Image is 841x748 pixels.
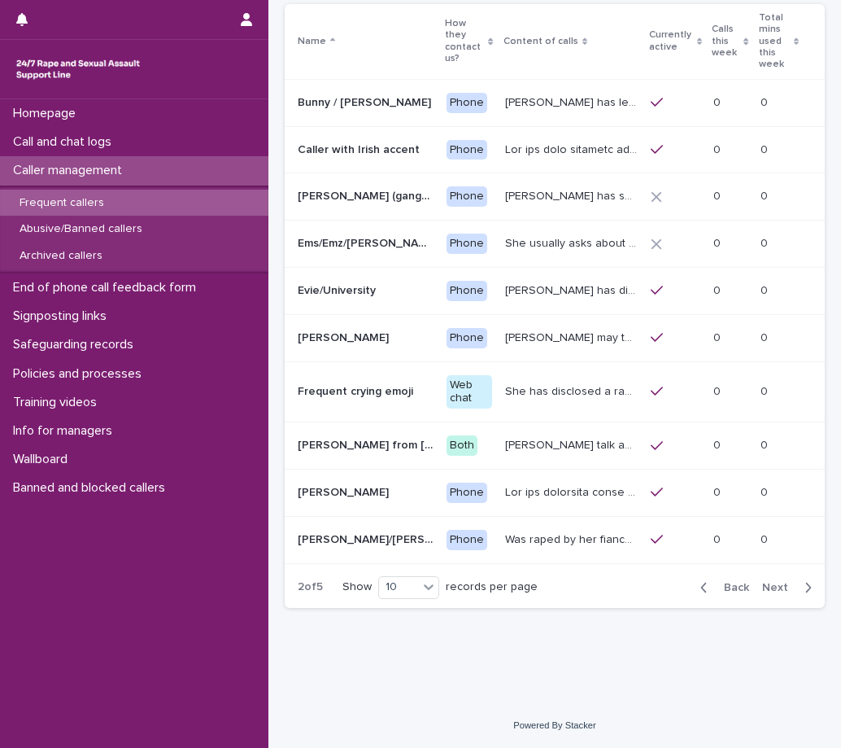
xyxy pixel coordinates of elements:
[7,480,178,496] p: Banned and blocked callers
[760,140,771,157] p: 0
[760,530,771,547] p: 0
[7,163,135,178] p: Caller management
[712,20,739,62] p: Calls this week
[445,15,485,68] p: How they contact us?
[285,267,825,314] tr: Evie/UniversityEvie/University Phone[PERSON_NAME] has disclosed sexual and emotional abuse from a...
[760,382,771,399] p: 0
[759,9,790,74] p: Total mins used this week
[447,530,487,550] div: Phone
[447,435,477,456] div: Both
[447,281,487,301] div: Phone
[447,93,487,113] div: Phone
[687,580,756,595] button: Back
[298,382,416,399] p: Frequent crying emoji
[7,452,81,467] p: Wallboard
[756,580,825,595] button: Next
[298,328,392,345] p: [PERSON_NAME]
[713,483,724,500] p: 0
[285,567,336,607] p: 2 of 5
[503,33,578,50] p: Content of calls
[7,366,155,382] p: Policies and processes
[447,375,492,409] div: Web chat
[298,140,423,157] p: Caller with Irish accent
[298,435,437,453] p: [PERSON_NAME] from [GEOGRAPHIC_DATA]
[298,33,326,50] p: Name
[505,93,641,110] p: Bunny has let us know that she is in her 50s, and lives in Devon. She has talked through experien...
[713,435,724,453] p: 0
[285,469,825,516] tr: [PERSON_NAME][PERSON_NAME] PhoneLor ips dolorsita conse ad eli seddoeius temp in utlab etd ma ali...
[713,140,724,157] p: 0
[298,530,437,547] p: Jess/Saskia/Mille/Poppy/Eve ('HOLD ME' HOLD MY HAND)
[285,126,825,173] tr: Caller with Irish accentCaller with Irish accent PhoneLor ips dolo sitametc adip eli se do ei tem...
[505,530,641,547] p: Was raped by her fiancé and he penetrated her with a knife, she called an ambulance and was taken...
[713,382,724,399] p: 0
[760,281,771,298] p: 0
[7,134,124,150] p: Call and chat logs
[285,422,825,470] tr: [PERSON_NAME] from [GEOGRAPHIC_DATA][PERSON_NAME] from [GEOGRAPHIC_DATA] Both[PERSON_NAME] talk a...
[505,234,641,251] p: She usually asks about call notes and what the content will be at the start of the call. When she...
[505,382,641,399] p: She has disclosed a range of experiences of ongoing and past sexual violence, including being rap...
[7,196,117,210] p: Frequent callers
[298,186,437,203] p: [PERSON_NAME] (gang-related)
[446,580,538,594] p: records per page
[447,186,487,207] div: Phone
[713,234,724,251] p: 0
[7,395,110,410] p: Training videos
[7,249,115,263] p: Archived callers
[298,483,392,500] p: [PERSON_NAME]
[760,234,771,251] p: 0
[505,281,641,298] p: Evie has disclosed sexual and emotional abuse from a female friend at university which has been h...
[285,361,825,422] tr: Frequent crying emojiFrequent crying emoji Web chatShe has disclosed a range of experiences of on...
[7,106,89,121] p: Homepage
[760,93,771,110] p: 0
[505,435,641,453] p: Jane may talk about difficulties in accessing the right support service, and has also expressed b...
[298,93,434,110] p: Bunny / [PERSON_NAME]
[7,222,155,236] p: Abusive/Banned callers
[513,720,595,730] a: Powered By Stacker
[505,140,641,157] p: She may also describe that she is in an abusive relationship. She has described being owned by th...
[379,579,418,596] div: 10
[762,582,798,593] span: Next
[760,186,771,203] p: 0
[7,337,146,352] p: Safeguarding records
[505,483,641,500] p: She has described abuse in her childhood from an uncle and an older sister. The abuse from her un...
[760,328,771,345] p: 0
[713,530,724,547] p: 0
[760,435,771,453] p: 0
[285,516,825,563] tr: [PERSON_NAME]/[PERSON_NAME]/Mille/Poppy/[PERSON_NAME] ('HOLD ME' HOLD MY HAND)[PERSON_NAME]/[PERS...
[285,314,825,361] tr: [PERSON_NAME][PERSON_NAME] Phone[PERSON_NAME] may talk about other matters including her care, an...
[298,281,379,298] p: Evie/University
[713,281,724,298] p: 0
[285,79,825,126] tr: Bunny / [PERSON_NAME]Bunny / [PERSON_NAME] Phone[PERSON_NAME] has let us know that she is in her ...
[713,186,724,203] p: 0
[285,173,825,221] tr: [PERSON_NAME] (gang-related)[PERSON_NAME] (gang-related) Phone[PERSON_NAME] has spoken about bein...
[505,186,641,203] p: Elizabeth has spoken about being recently raped by a close friend whom she describes as dangerous...
[760,483,771,500] p: 0
[285,221,825,268] tr: Ems/Emz/[PERSON_NAME]Ems/Emz/[PERSON_NAME] PhoneShe usually asks about call notes and what the co...
[714,582,749,593] span: Back
[649,26,693,56] p: Currently active
[447,140,487,160] div: Phone
[342,580,372,594] p: Show
[713,328,724,345] p: 0
[7,423,125,439] p: Info for managers
[13,53,143,85] img: rhQMoQhaT3yELyF149Cw
[713,93,724,110] p: 0
[7,280,209,295] p: End of phone call feedback form
[505,328,641,345] p: Frances may talk about other matters including her care, and her unhappiness with the care she re...
[447,483,487,503] div: Phone
[298,234,437,251] p: Ems/Emz/[PERSON_NAME]
[447,328,487,348] div: Phone
[447,234,487,254] div: Phone
[7,308,120,324] p: Signposting links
